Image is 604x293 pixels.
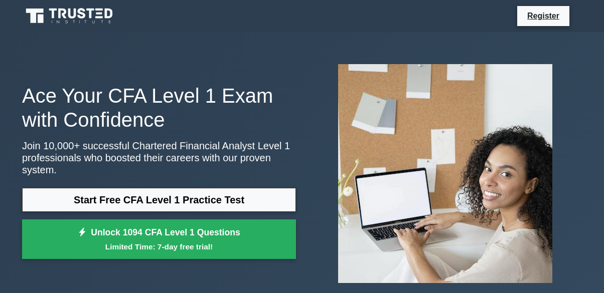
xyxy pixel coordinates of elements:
[521,10,565,22] a: Register
[22,219,296,259] a: Unlock 1094 CFA Level 1 QuestionsLimited Time: 7-day free trial!
[22,84,296,132] h1: Ace Your CFA Level 1 Exam with Confidence
[22,140,296,176] p: Join 10,000+ successful Chartered Financial Analyst Level 1 professionals who boosted their caree...
[35,241,283,252] small: Limited Time: 7-day free trial!
[22,188,296,212] a: Start Free CFA Level 1 Practice Test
